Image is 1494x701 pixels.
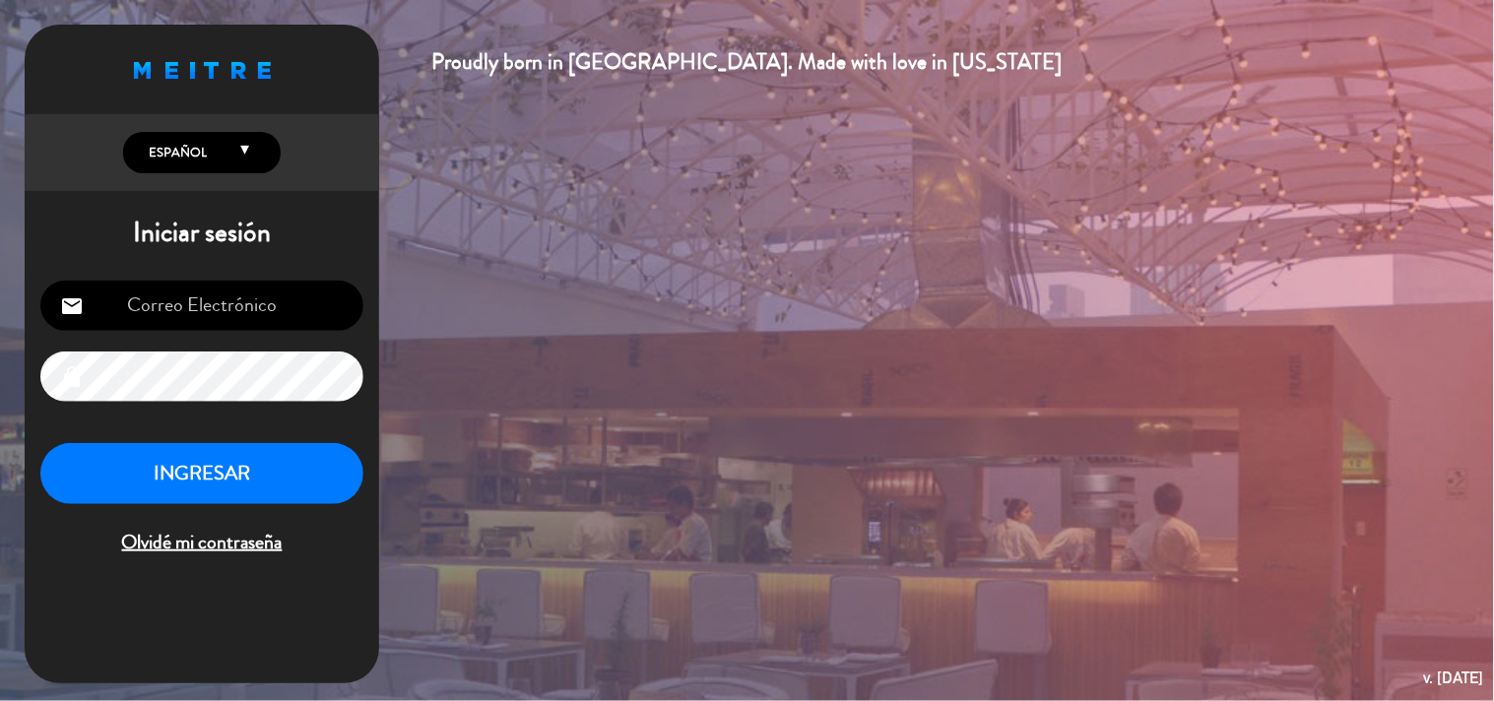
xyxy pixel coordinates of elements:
input: Correo Electrónico [40,281,363,331]
span: Olvidé mi contraseña [40,527,363,559]
i: email [60,294,84,318]
h1: Iniciar sesión [25,217,379,250]
i: lock [60,365,84,389]
button: INGRESAR [40,443,363,505]
div: v. [DATE] [1424,665,1484,691]
span: Español [144,143,207,162]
